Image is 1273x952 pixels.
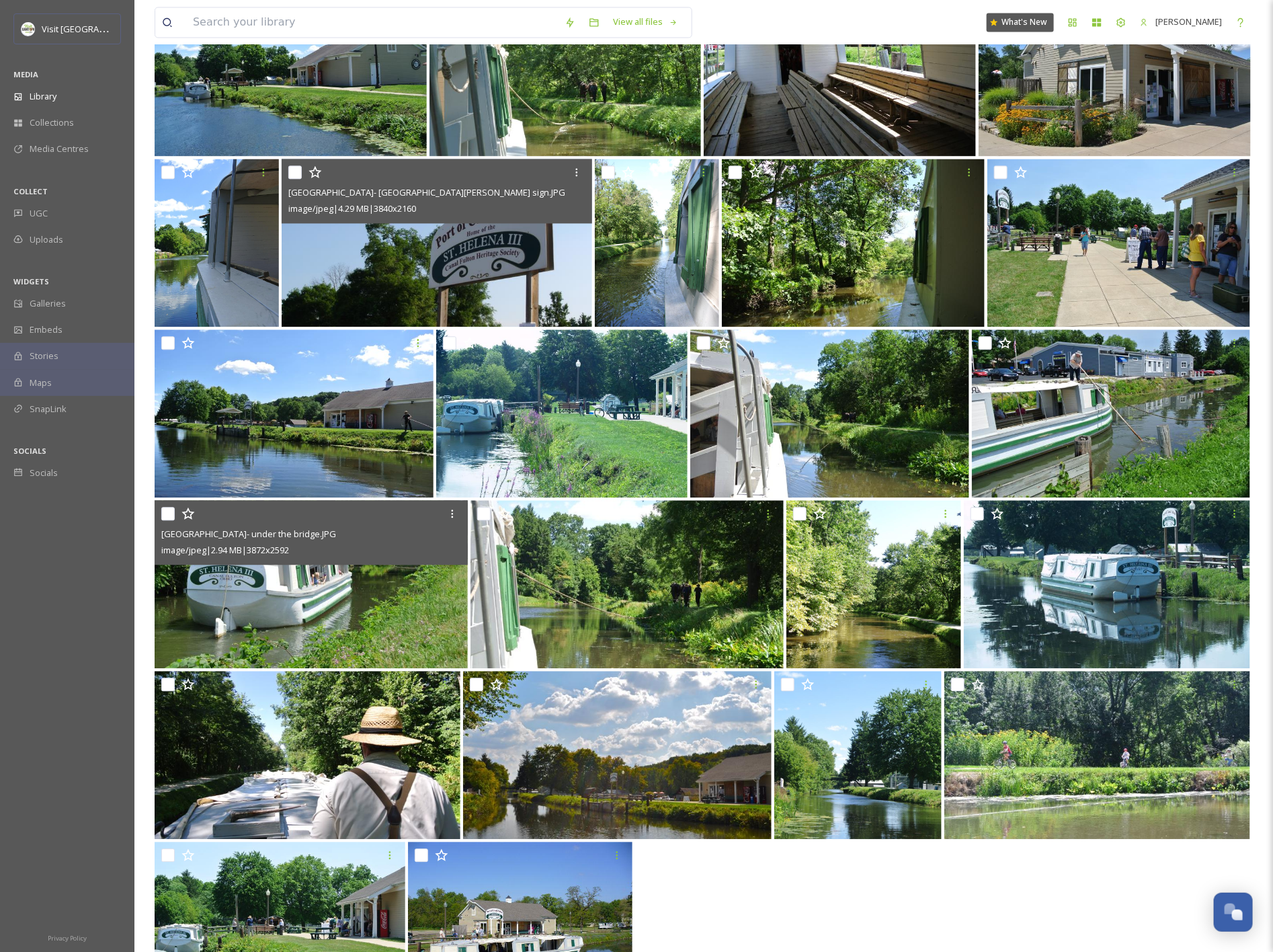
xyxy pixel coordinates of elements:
[155,159,279,327] img: Canal Fulton- view of canal from the boat.jpg
[22,22,35,36] img: download.jpeg
[30,297,66,310] span: Galleries
[987,13,1054,32] a: What's New
[30,467,58,479] span: Socials
[161,528,336,540] span: [GEOGRAPHIC_DATA]- under the bridge.JPG
[282,159,592,327] img: Canalway Center- St. Helena III sign.JPG
[30,116,74,129] span: Collections
[1133,9,1229,35] a: [PERSON_NAME]
[470,500,784,668] img: Canal Fulton- close up of horses 2.JPG
[155,329,434,498] img: Canal Fulton- where the boat takes off.JPG
[1155,15,1222,28] span: [PERSON_NAME]
[48,929,87,945] a: Privacy Policy
[987,159,1250,327] img: Canalway Center- the plaza.JPG
[161,544,289,556] span: image/jpeg | 2.94 MB | 3872 x 2592
[30,143,89,155] span: Media Centres
[30,323,63,336] span: Embeds
[30,233,63,246] span: Uploads
[972,329,1251,498] img: Canalway Center- the start of the journey.JPG
[30,90,56,103] span: Library
[155,671,460,839] img: Canal Fulton- man looking over the boat.JPG
[13,276,49,286] span: WIDGETS
[463,671,771,839] img: Canal Fulton- view of the canal.jpg
[606,9,685,35] a: View all files
[48,934,87,943] span: Privacy Policy
[436,329,688,498] img: Canal Fulton- boat, bench, building.JPG
[288,186,565,198] span: [GEOGRAPHIC_DATA]- [GEOGRAPHIC_DATA][PERSON_NAME] sign.JPG
[42,22,146,35] span: Visit [GEOGRAPHIC_DATA]
[30,350,58,362] span: Stories
[30,403,67,415] span: SnapLink
[774,671,942,839] img: Canal Fulton- long view of canal.jpg
[722,159,985,327] img: Canal Fulton- view of the trees from the boat.JPG
[944,671,1250,839] img: Canal Fulton- bikers on the path.JPG
[30,207,48,220] span: UGC
[964,500,1250,668] img: Canal Fulton- St. Helena.JPG
[13,69,38,79] span: MEDIA
[186,7,558,37] input: Search your library
[13,446,46,456] span: SOCIALS
[786,500,961,668] img: Canal Fulton- beautiful view of the canal.jpg
[13,186,48,196] span: COLLECT
[1214,893,1253,932] button: Open Chat
[595,159,719,327] img: Canal Fulton- side shot of boat and canal.jpg
[155,500,468,668] img: Canalway Center- under the bridge.JPG
[30,376,52,389] span: Maps
[288,202,416,214] span: image/jpeg | 4.29 MB | 3840 x 2160
[690,329,969,498] img: Canal Fulton- view of everything from boat.JPG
